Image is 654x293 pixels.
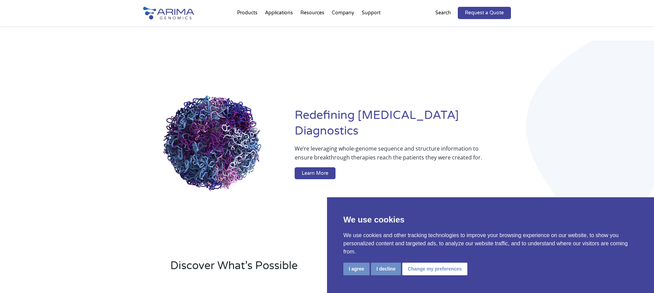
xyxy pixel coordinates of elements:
[402,263,467,275] button: Change my preferences
[295,144,484,167] p: We’re leveraging whole-genome sequence and structure information to ensure breakthrough therapies...
[343,263,370,275] button: I agree
[435,9,451,17] p: Search
[343,214,638,226] p: We use cookies
[295,167,336,180] a: Learn More
[295,108,511,144] h1: Redefining [MEDICAL_DATA] Diagnostics
[170,258,414,279] h2: Discover What’s Possible
[371,263,401,275] button: I decline
[343,231,638,256] p: We use cookies and other tracking technologies to improve your browsing experience on our website...
[458,7,511,19] a: Request a Quote
[143,7,194,19] img: Arima-Genomics-logo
